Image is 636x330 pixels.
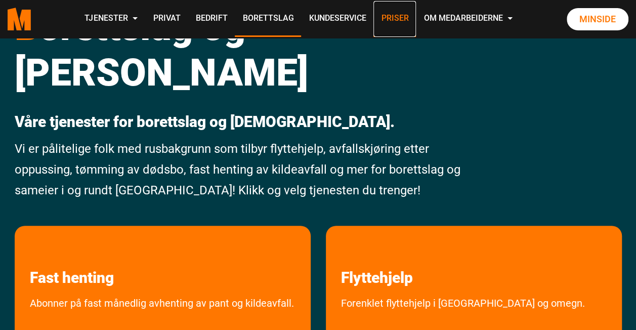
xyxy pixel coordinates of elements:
a: Privat [145,1,188,37]
h1: orettslag og [PERSON_NAME] [15,4,467,95]
a: Borettslag [235,1,301,37]
a: les mer om Flyttehjelp [326,226,428,287]
a: Priser [373,1,416,37]
p: Vi er pålitelige folk med rusbakgrunn som tilbyr flyttehjelp, avfallskjøring etter oppussing, tøm... [15,139,467,200]
a: Om Medarbeiderne [416,1,520,37]
a: Bedrift [188,1,235,37]
p: Våre tjenester for borettslag og [DEMOGRAPHIC_DATA]. [15,113,467,131]
a: Minside [567,8,628,30]
a: Kundeservice [301,1,373,37]
a: Tjenester [77,1,145,37]
a: les mer om Fast henting [15,226,129,287]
